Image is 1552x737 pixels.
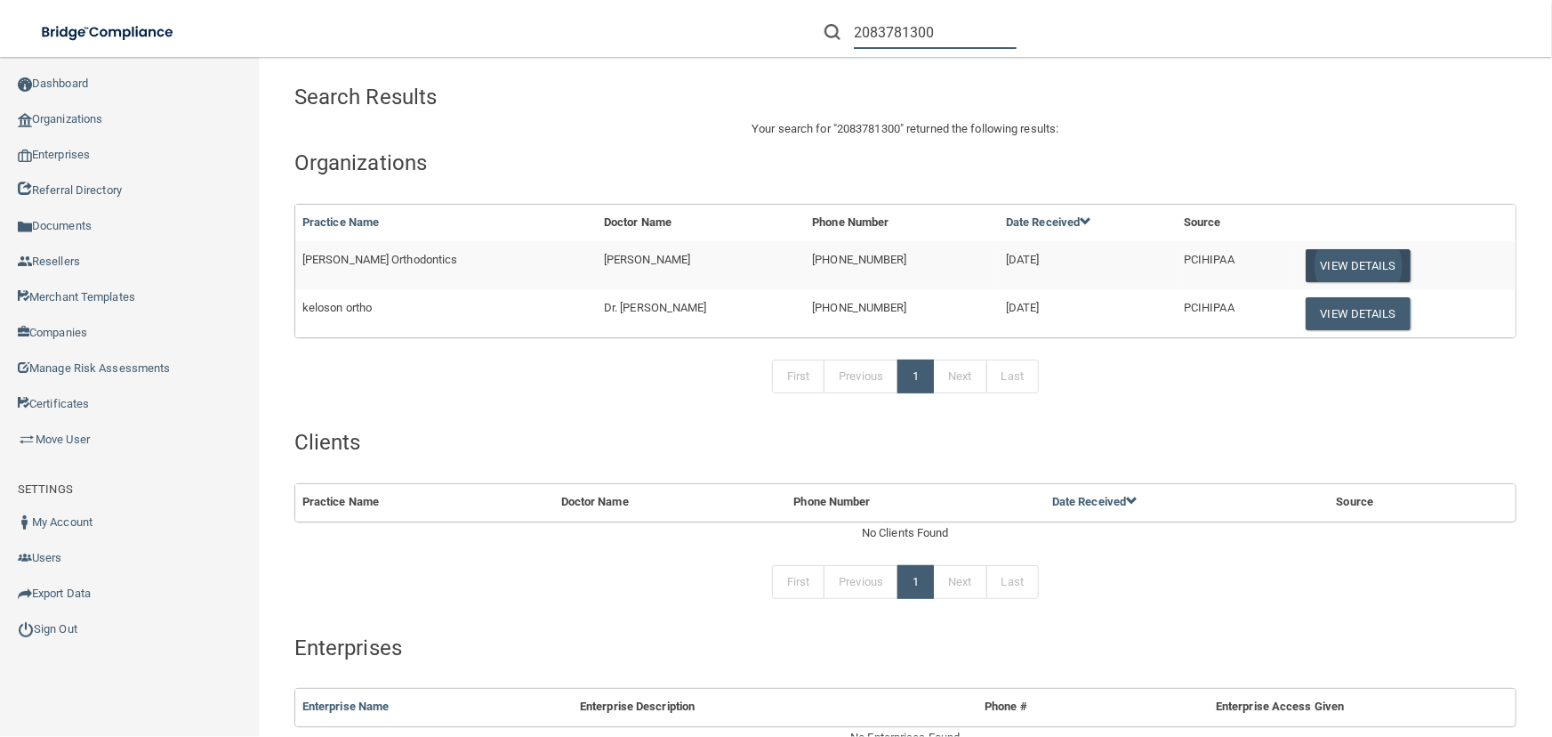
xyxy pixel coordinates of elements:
[294,118,1516,140] p: Your search for " " returned the following results:
[18,587,32,601] img: icon-export.b9366987.png
[1006,253,1040,266] span: [DATE]
[302,700,390,713] a: Enterprise Name
[1330,484,1476,521] th: Source
[1184,301,1234,314] span: PCIHIPAA
[573,689,929,725] th: Enterprise Description
[986,565,1039,599] a: Last
[597,205,805,241] th: Doctor Name
[1184,253,1234,266] span: PCIHIPAA
[929,689,1084,725] th: Phone #
[18,515,32,530] img: ic_user_dark.df1a06c3.png
[837,122,900,135] span: 2083781300
[1306,297,1411,330] button: View Details
[302,253,458,266] span: [PERSON_NAME] Orthodontics
[604,253,690,266] span: [PERSON_NAME]
[986,360,1039,393] a: Last
[27,14,190,51] img: bridge_compliance_login_screen.278c3ca4.svg
[302,301,372,314] span: keloson ortho
[812,253,906,266] span: [PHONE_NUMBER]
[554,484,787,521] th: Doctor Name
[824,24,840,40] img: ic-search.3b580494.png
[772,565,825,599] a: First
[294,151,1516,174] h4: Organizations
[295,484,554,521] th: Practice Name
[294,85,788,109] h4: Search Results
[897,565,934,599] a: 1
[1006,215,1091,229] a: Date Received
[18,551,32,565] img: icon-users.e205127d.png
[294,431,1516,454] h4: Clients
[933,565,986,599] a: Next
[854,16,1017,49] input: Search
[18,621,34,637] img: ic_power_dark.7ecde6b1.png
[1084,689,1476,725] th: Enterprise Access Given
[1052,495,1138,508] a: Date Received
[18,150,32,162] img: enterprise.0d942306.png
[604,301,707,314] span: Dr. [PERSON_NAME]
[824,360,898,393] a: Previous
[302,215,379,229] a: Practice Name
[294,522,1516,544] div: No Clients Found
[772,360,825,393] a: First
[805,205,999,241] th: Phone Number
[897,360,934,393] a: 1
[933,360,986,393] a: Next
[294,636,1516,660] h4: Enterprises
[18,255,32,269] img: ic_reseller.de258add.png
[18,431,36,449] img: briefcase.64adab9b.png
[1306,249,1411,282] button: View Details
[1177,205,1292,241] th: Source
[787,484,1046,521] th: Phone Number
[18,479,73,500] label: SETTINGS
[812,301,906,314] span: [PHONE_NUMBER]
[18,77,32,92] img: ic_dashboard_dark.d01f4a41.png
[18,113,32,127] img: organization-icon.f8decf85.png
[18,220,32,234] img: icon-documents.8dae5593.png
[824,565,898,599] a: Previous
[1006,301,1040,314] span: [DATE]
